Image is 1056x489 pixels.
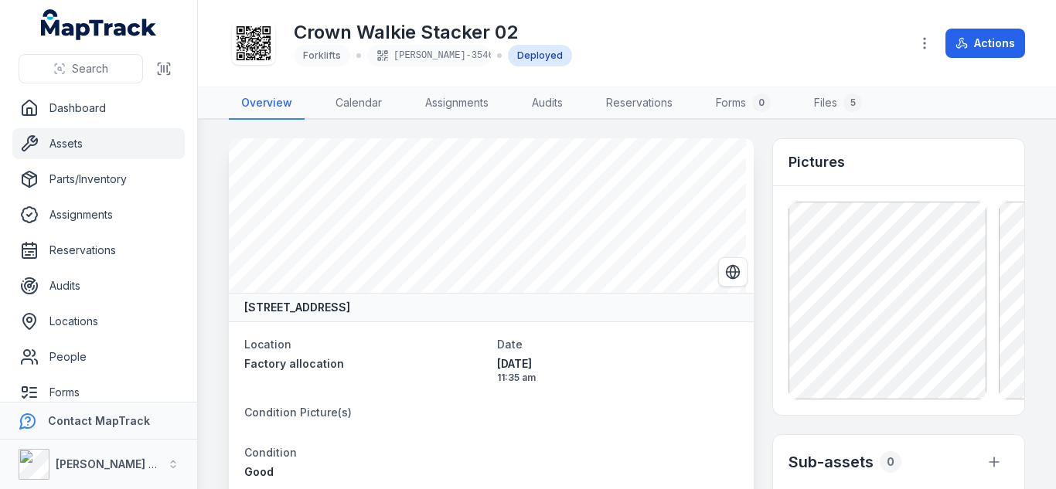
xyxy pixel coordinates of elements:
button: Actions [945,29,1025,58]
strong: [STREET_ADDRESS] [244,300,350,315]
span: Date [497,338,523,351]
a: Factory allocation [244,356,485,372]
div: 0 [752,93,771,112]
strong: Contact MapTrack [48,414,150,427]
a: Reservations [12,235,185,266]
a: Forms0 [703,87,783,120]
a: Assets [12,128,185,159]
a: Assignments [413,87,501,120]
a: Parts/Inventory [12,164,185,195]
span: Condition Picture(s) [244,406,352,419]
canvas: Map [229,138,746,293]
a: Reservations [594,87,685,120]
span: Forklifts [303,49,341,61]
button: Search [19,54,143,83]
span: Location [244,338,291,351]
span: Condition [244,446,297,459]
h2: Sub-assets [789,451,874,473]
h3: Pictures [789,151,845,173]
a: Locations [12,306,185,337]
button: Switch to Satellite View [718,257,748,287]
a: Dashboard [12,93,185,124]
span: [DATE] [497,356,737,372]
div: [PERSON_NAME]-3546 [367,45,491,66]
h1: Crown Walkie Stacker 02 [294,20,572,45]
a: People [12,341,185,372]
div: 5 [843,93,862,112]
a: Calendar [323,87,394,120]
a: Forms [12,377,185,408]
span: 11:35 am [497,372,737,384]
a: MapTrack [41,9,157,40]
div: Deployed [508,45,572,66]
a: Overview [229,87,305,120]
a: Audits [519,87,575,120]
a: Audits [12,270,185,301]
span: Factory allocation [244,357,344,370]
span: Good [244,465,274,478]
a: Assignments [12,199,185,230]
div: 0 [880,451,901,473]
strong: [PERSON_NAME] Air [56,457,163,470]
time: 16/09/2025, 11:35:12 am [497,356,737,384]
a: Files5 [802,87,874,120]
span: Search [72,61,108,76]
